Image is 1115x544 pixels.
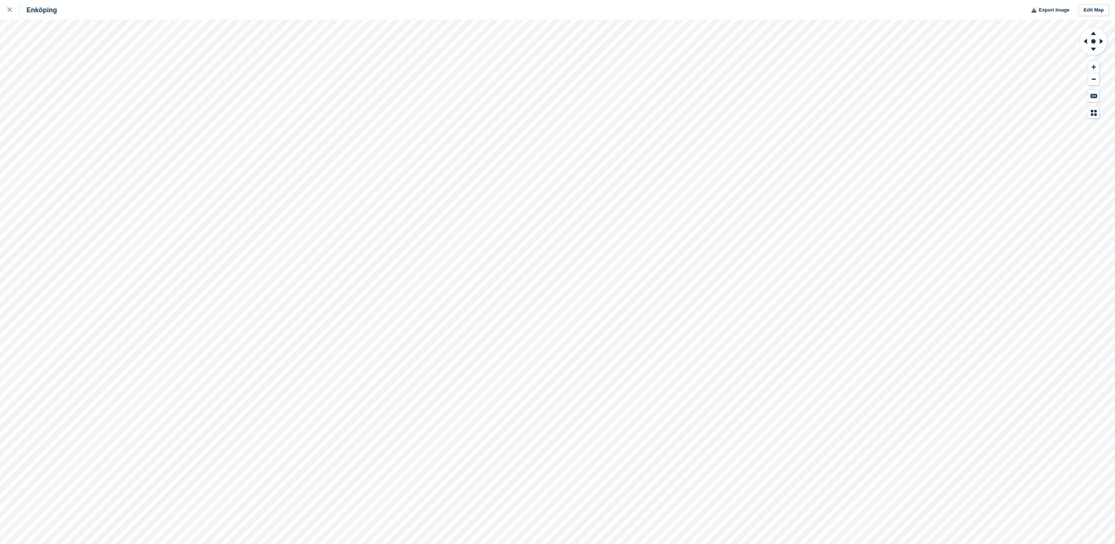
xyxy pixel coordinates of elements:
button: Zoom In [1088,61,1099,73]
button: Keyboard Shortcuts [1088,90,1099,102]
div: Enköping [20,6,57,15]
a: Edit Map [1078,4,1109,16]
span: Export Image [1039,6,1069,14]
button: Export Image [1027,4,1070,16]
button: Zoom Out [1088,73,1099,86]
button: Map Legend [1088,106,1099,119]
